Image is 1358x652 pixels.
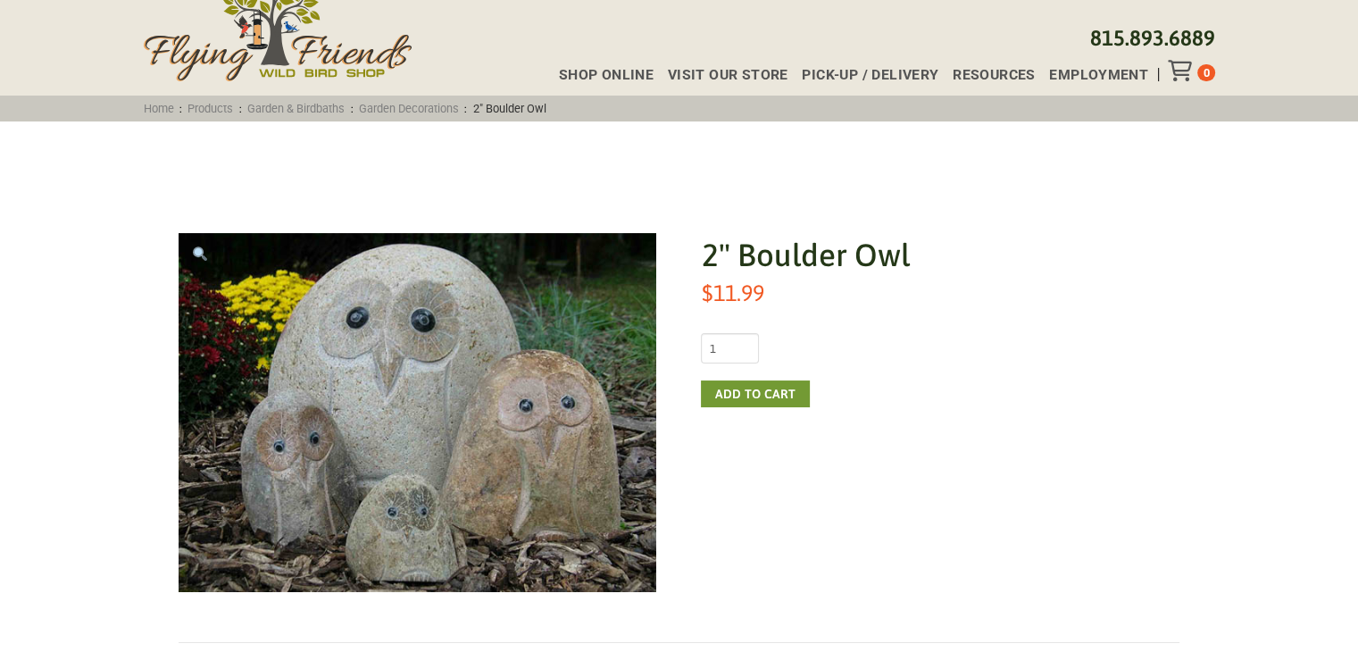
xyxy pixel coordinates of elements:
a: Pick-up / Delivery [787,68,938,82]
input: Product quantity [701,333,759,364]
a: 815.893.6889 [1090,26,1215,50]
span: 2″ Boulder Owl [467,102,552,115]
button: Add to cart [701,380,809,407]
div: Toggle Off Canvas Content [1168,60,1197,81]
span: 0 [1203,66,1209,79]
a: Garden Decorations [353,102,464,115]
span: Pick-up / Delivery [802,68,938,82]
a: Home [137,102,179,115]
a: Shop Online [545,68,654,82]
span: Employment [1049,68,1148,82]
img: 🔍 [193,247,207,261]
span: Resources [953,68,1036,82]
span: : : : : [137,102,552,115]
a: Garden & Birdbaths [242,102,351,115]
span: $ [701,280,712,305]
a: Employment [1035,68,1148,82]
a: Visit Our Store [654,68,788,82]
span: Shop Online [559,68,654,82]
span: Visit Our Store [668,68,788,82]
a: Products [182,102,239,115]
a: View full-screen image gallery [179,233,221,276]
a: Resources [938,68,1035,82]
h1: 2" Boulder Owl [701,233,1179,277]
bdi: 11.99 [701,280,763,305]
